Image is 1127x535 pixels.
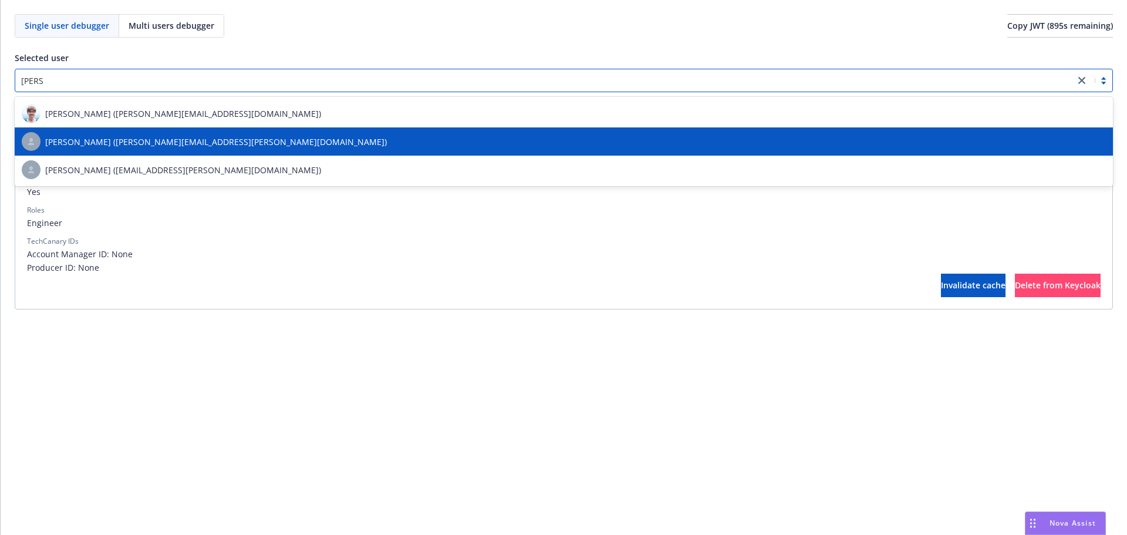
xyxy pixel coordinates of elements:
[1025,512,1040,534] div: Drag to move
[941,280,1005,291] span: Invalidate cache
[1015,280,1101,291] span: Delete from Keycloak
[45,107,321,120] span: [PERSON_NAME] ([PERSON_NAME][EMAIL_ADDRESS][DOMAIN_NAME])
[1050,518,1096,528] span: Nova Assist
[129,19,214,32] span: Multi users debugger
[27,205,45,216] div: Roles
[27,186,1101,198] span: Yes
[1075,73,1089,88] a: close
[15,52,69,63] span: Selected user
[1025,512,1106,535] button: Nova Assist
[27,248,1101,260] span: Account Manager ID: None
[27,217,1101,229] span: Engineer
[1015,274,1101,297] button: Delete from Keycloak
[22,104,41,123] img: photo
[45,164,321,176] span: [PERSON_NAME] ([EMAIL_ADDRESS][PERSON_NAME][DOMAIN_NAME])
[941,274,1005,297] button: Invalidate cache
[27,236,79,247] div: TechCanary IDs
[25,19,109,32] span: Single user debugger
[45,136,387,148] span: [PERSON_NAME] ([PERSON_NAME][EMAIL_ADDRESS][PERSON_NAME][DOMAIN_NAME])
[27,261,1101,274] span: Producer ID: None
[1007,14,1113,38] button: Copy JWT (895s remaining)
[1007,20,1113,31] span: Copy JWT ( 895 s remaining)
